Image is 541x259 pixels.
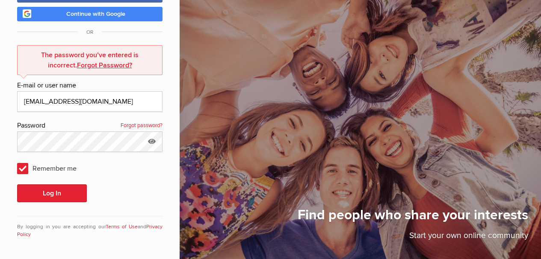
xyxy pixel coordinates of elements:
span: OR [78,29,102,35]
div: E-mail or user name [17,80,163,91]
h1: Find people who share your interests [298,207,528,230]
span: Remember me [17,160,85,176]
span: Continue with Google [66,10,125,17]
div: The password you’ve entered is incorrect. [22,50,158,70]
a: Forgot password? [121,120,163,131]
input: Email@address.com [17,91,163,112]
p: Start your own online community [298,230,528,246]
a: Terms of Use [106,224,138,230]
div: By logging in you are accepting our and [17,216,163,239]
div: Password [17,120,163,131]
button: Log In [17,184,87,202]
a: Forgot Password? [77,61,132,70]
a: Continue with Google [17,7,163,21]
